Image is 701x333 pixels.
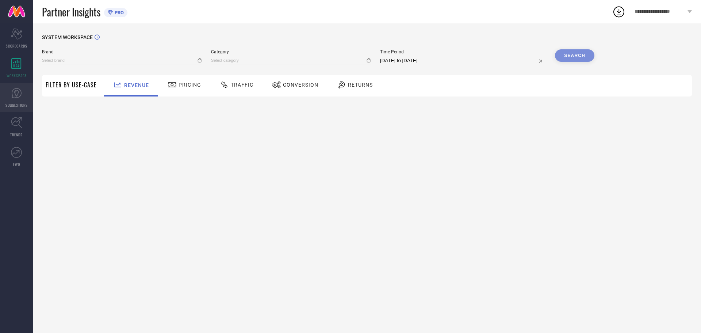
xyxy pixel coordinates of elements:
[42,34,93,40] span: SYSTEM WORKSPACE
[10,132,23,137] span: TRENDS
[179,82,201,88] span: Pricing
[348,82,373,88] span: Returns
[124,82,149,88] span: Revenue
[13,162,20,167] span: FWD
[380,49,546,54] span: Time Period
[283,82,318,88] span: Conversion
[612,5,625,18] div: Open download list
[42,49,202,54] span: Brand
[42,4,100,19] span: Partner Insights
[231,82,253,88] span: Traffic
[211,57,371,64] input: Select category
[5,102,28,108] span: SUGGESTIONS
[42,57,202,64] input: Select brand
[7,73,27,78] span: WORKSPACE
[46,80,97,89] span: Filter By Use-Case
[211,49,371,54] span: Category
[113,10,124,15] span: PRO
[380,56,546,65] input: Select time period
[6,43,27,49] span: SCORECARDS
